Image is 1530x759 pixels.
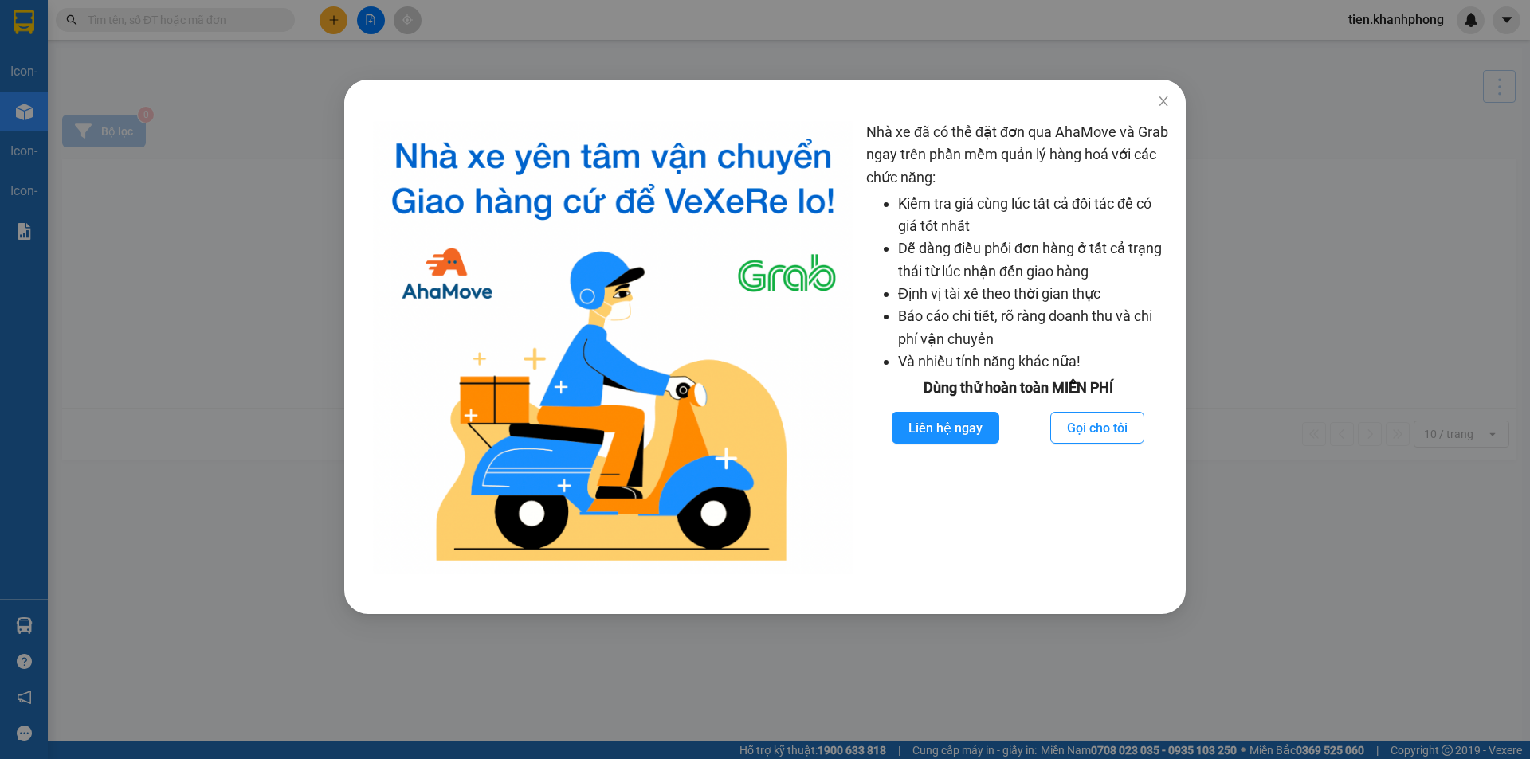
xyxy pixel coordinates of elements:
[1157,95,1170,108] span: close
[898,305,1170,350] li: Báo cáo chi tiết, rõ ràng doanh thu và chi phí vận chuyển
[892,412,999,444] button: Liên hệ ngay
[1050,412,1144,444] button: Gọi cho tôi
[908,418,983,438] span: Liên hệ ngay
[898,283,1170,305] li: Định vị tài xế theo thời gian thực
[866,121,1170,574] div: Nhà xe đã có thể đặt đơn qua AhaMove và Grab ngay trên phần mềm quản lý hàng hoá với các chức năng:
[898,193,1170,238] li: Kiểm tra giá cùng lúc tất cả đối tác để có giá tốt nhất
[1067,418,1128,438] span: Gọi cho tôi
[898,350,1170,373] li: Và nhiều tính năng khác nữa!
[866,377,1170,399] div: Dùng thử hoàn toàn MIỄN PHÍ
[373,121,853,574] img: logo
[1141,80,1186,124] button: Close
[898,237,1170,283] li: Dễ dàng điều phối đơn hàng ở tất cả trạng thái từ lúc nhận đến giao hàng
